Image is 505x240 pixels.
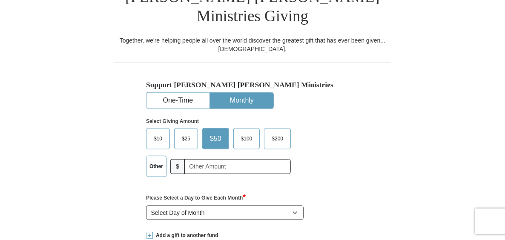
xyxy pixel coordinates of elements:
span: $100 [237,132,257,145]
label: Other [146,156,166,177]
h5: Support [PERSON_NAME] [PERSON_NAME] Ministries [146,80,359,89]
button: One-Time [146,93,209,109]
div: Together, we're helping people all over the world discover the greatest gift that has ever been g... [114,36,391,53]
strong: Please Select a Day to Give Each Month [146,195,246,201]
span: $10 [149,132,166,145]
span: $ [170,159,185,174]
strong: Select Giving Amount [146,118,199,124]
span: Add a gift to another fund [153,232,218,239]
input: Other Amount [184,159,291,174]
span: $25 [178,132,195,145]
span: $200 [267,132,287,145]
button: Monthly [210,93,273,109]
span: $50 [206,132,226,145]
